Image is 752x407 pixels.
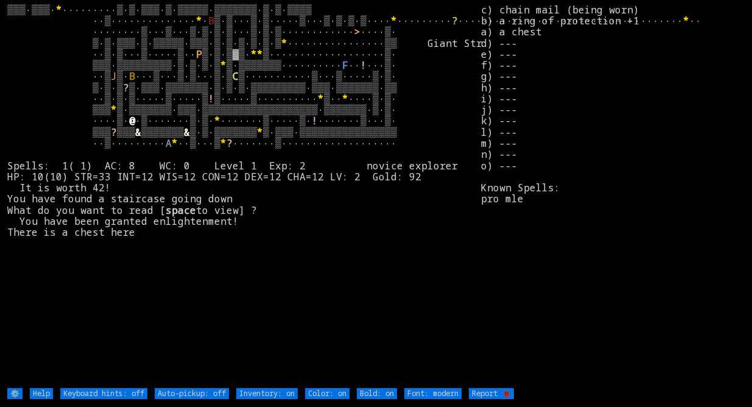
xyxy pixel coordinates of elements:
[208,92,214,105] font: !
[469,388,514,399] input: Report 🐞
[7,4,481,387] larn: ▒▒▒·▒▒▒· ·········▒·▒·▒▒▒·▒·▒▒▒▒▒·▒▒▒▒▒▒▒·▒·▒·▒▒▒▒ ··▒·············· · ▒·▒···▒·▒·····▒···▒·▒·▒·▒·...
[481,4,744,387] stats: c) chain mail (being worn) b) a ring of protection +1 a) a chest d) --- e) --- f) --- g) --- h) -...
[404,388,462,399] input: Font: modern
[111,69,117,83] font: J
[166,136,172,150] font: A
[184,126,190,139] font: &
[123,81,129,94] font: ?
[129,114,135,127] font: @
[7,388,23,399] input: ⚙️
[233,69,239,83] font: C
[30,388,53,399] input: Help
[227,136,233,150] font: ?
[312,114,318,127] font: !
[342,58,348,72] font: F
[357,388,397,399] input: Bold: on
[208,14,214,27] font: B
[111,126,117,139] font: ?
[196,48,202,61] font: P
[60,388,147,399] input: Keyboard hints: off
[135,126,141,139] font: &
[155,388,229,399] input: Auto-pickup: off
[354,25,360,38] font: >
[236,388,298,399] input: Inventory: on
[166,203,196,217] b: space
[305,388,350,399] input: Color: on
[360,58,367,72] font: !
[129,69,135,83] font: B
[452,14,458,27] font: ?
